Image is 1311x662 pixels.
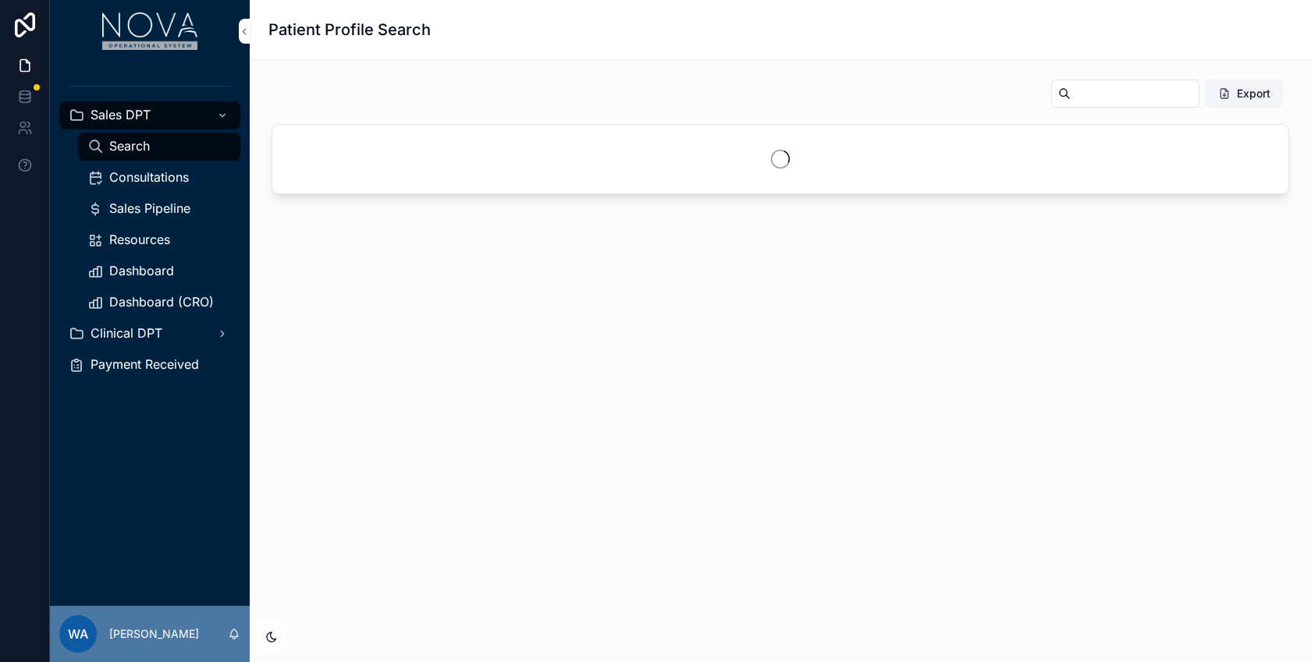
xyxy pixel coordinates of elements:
[59,320,240,348] a: Clinical DPT
[78,195,240,223] a: Sales Pipeline
[59,351,240,379] a: Payment Received
[109,200,190,217] span: Sales Pipeline
[91,325,162,342] span: Clinical DPT
[1206,80,1283,108] button: Export
[91,356,199,373] span: Payment Received
[78,133,240,161] a: Search
[102,12,198,50] img: App logo
[109,294,214,310] span: Dashboard (CRO)
[50,62,250,399] div: scrollable content
[109,169,189,186] span: Consultations
[78,257,240,285] a: Dashboard
[91,107,151,123] span: Sales DPT
[268,19,431,41] h1: Patient Profile Search
[109,263,174,279] span: Dashboard
[109,232,170,248] span: Resources
[78,226,240,254] a: Resources
[59,101,240,129] a: Sales DPT
[78,289,240,317] a: Dashboard (CRO)
[78,164,240,192] a: Consultations
[109,138,150,154] span: Search
[109,626,199,642] p: [PERSON_NAME]
[68,625,88,643] span: WA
